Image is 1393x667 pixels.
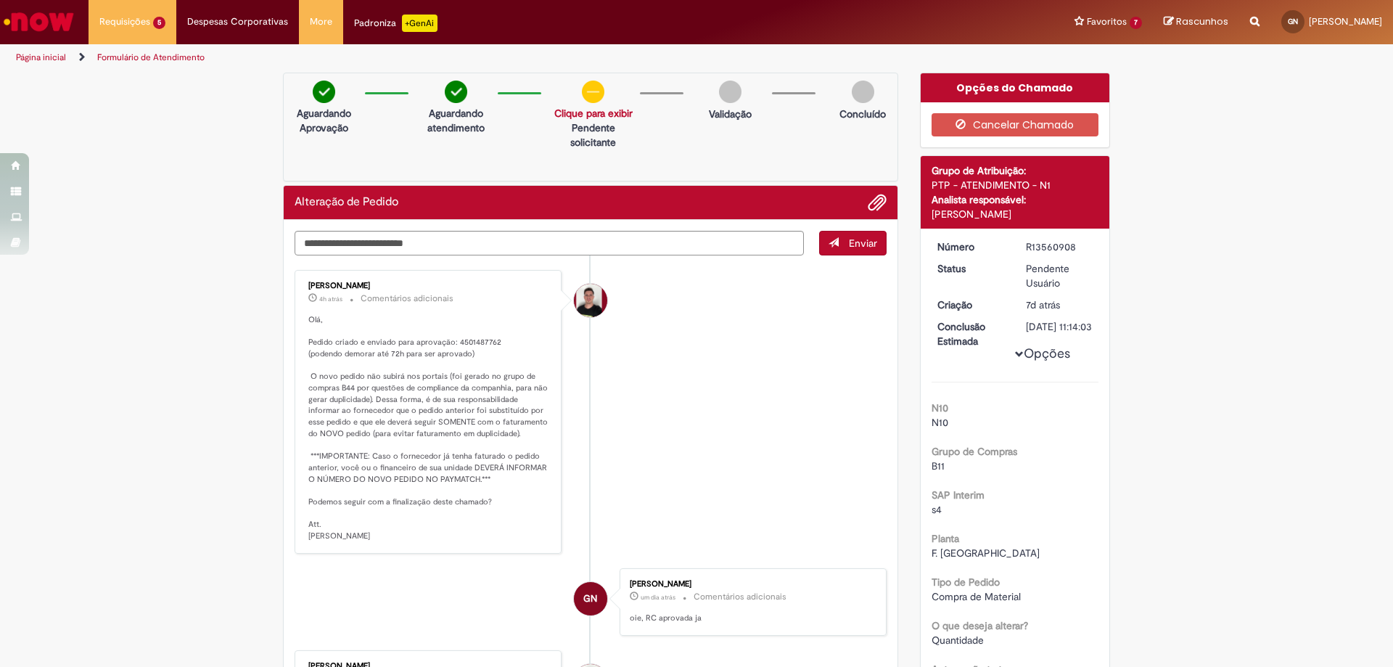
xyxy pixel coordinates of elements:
[932,178,1099,192] div: PTP - ATENDIMENTO - N1
[583,581,597,616] span: GN
[926,298,1016,312] dt: Criação
[694,591,786,603] small: Comentários adicionais
[641,593,675,602] time: 29/09/2025 17:54:43
[926,261,1016,276] dt: Status
[932,503,942,516] span: s4
[97,52,205,63] a: Formulário de Atendimento
[719,81,741,103] img: img-circle-grey.png
[630,580,871,589] div: [PERSON_NAME]
[926,319,1016,348] dt: Conclusão Estimada
[1026,261,1093,290] div: Pendente Usuário
[641,593,675,602] span: um dia atrás
[932,459,945,472] span: B11
[310,15,332,29] span: More
[1288,17,1298,26] span: GN
[313,81,335,103] img: check-circle-green.png
[932,445,1017,458] b: Grupo de Compras
[932,163,1099,178] div: Grupo de Atribuição:
[839,107,886,121] p: Concluído
[308,314,550,542] p: Olá, Pedido criado e enviado para aprovação: 4501487762 (podendo demorar até 72h para ser aprovad...
[868,193,887,212] button: Adicionar anexos
[932,619,1028,632] b: O que deseja alterar?
[932,192,1099,207] div: Analista responsável:
[932,113,1099,136] button: Cancelar Chamado
[932,547,1040,560] span: F. [GEOGRAPHIC_DATA]
[1130,17,1142,29] span: 7
[709,107,752,121] p: Validação
[1026,240,1093,254] div: R13560908
[926,240,1016,254] dt: Número
[819,231,887,255] button: Enviar
[1,7,76,36] img: ServiceNow
[1309,15,1382,28] span: [PERSON_NAME]
[574,284,607,317] div: Matheus Henrique Drudi
[1026,319,1093,334] div: [DATE] 11:14:03
[554,120,633,150] p: Pendente solicitante
[932,416,948,429] span: N10
[402,15,437,32] p: +GenAi
[295,196,398,209] h2: Alteração de Pedido Histórico de tíquete
[1164,15,1228,29] a: Rascunhos
[354,15,437,32] div: Padroniza
[361,292,453,305] small: Comentários adicionais
[16,52,66,63] a: Página inicial
[308,282,550,290] div: [PERSON_NAME]
[289,106,358,135] p: Aguardando Aprovação
[1026,298,1060,311] time: 23/09/2025 18:40:02
[932,576,1000,589] b: Tipo de Pedido
[852,81,874,103] img: img-circle-grey.png
[849,237,877,250] span: Enviar
[295,231,804,255] textarea: Digite sua mensagem aqui...
[319,295,342,303] time: 30/09/2025 14:20:27
[932,532,959,545] b: Planta
[554,107,633,120] a: Clique para exibir
[921,73,1110,102] div: Opções do Chamado
[932,401,948,414] b: N10
[422,106,490,135] p: Aguardando atendimento
[582,81,604,103] img: circle-minus.png
[1026,298,1093,312] div: 23/09/2025 18:40:02
[574,582,607,615] div: GABRIELLY RODRIGUES DO NASCIMENTO
[1026,298,1060,311] span: 7d atrás
[932,590,1021,603] span: Compra de Material
[932,207,1099,221] div: [PERSON_NAME]
[1176,15,1228,28] span: Rascunhos
[630,613,871,624] p: oie, RC aprovada ja
[932,488,985,502] b: SAP Interim
[187,15,288,29] span: Despesas Corporativas
[11,44,918,71] ul: Trilhas de página
[153,17,165,29] span: 5
[99,15,150,29] span: Requisições
[445,81,467,103] img: check-circle-green.png
[932,634,984,647] span: Quantidade
[1087,15,1127,29] span: Favoritos
[319,295,342,303] span: 4h atrás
